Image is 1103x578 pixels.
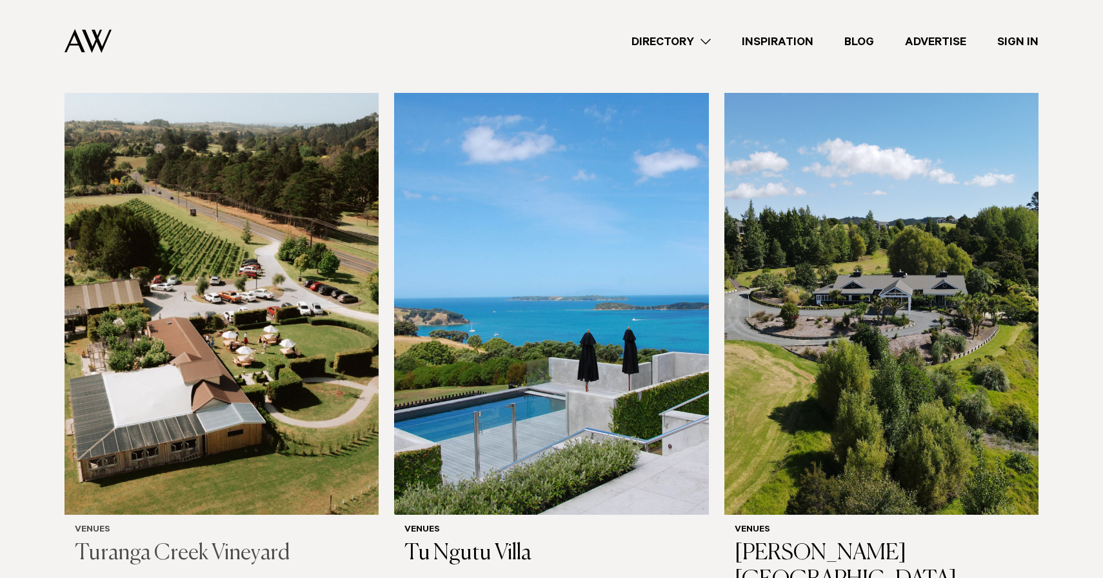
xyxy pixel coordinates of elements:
a: Inspiration [726,33,829,50]
h6: Venues [735,525,1028,536]
h3: Tu Ngutu Villa [404,541,698,567]
a: Sign In [982,33,1054,50]
h3: Turanga Creek Vineyard [75,541,368,567]
a: Blog [829,33,889,50]
img: Auckland Weddings Venues | Tu Ngutu Villa [394,93,708,515]
h6: Venues [404,525,698,536]
img: Auckland Weddings Logo [65,29,112,53]
a: Auckland Weddings Venues | Tu Ngutu Villa Venues Tu Ngutu Villa [394,93,708,577]
h6: Venues [75,525,368,536]
a: Directory [616,33,726,50]
img: Auckland Weddings Venues | Woodhouse Mountain Lodge [724,93,1038,515]
img: Auckland Weddings Venues | Turanga Creek Vineyard [65,93,379,515]
a: Advertise [889,33,982,50]
a: Auckland Weddings Venues | Turanga Creek Vineyard Venues Turanga Creek Vineyard [65,93,379,577]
